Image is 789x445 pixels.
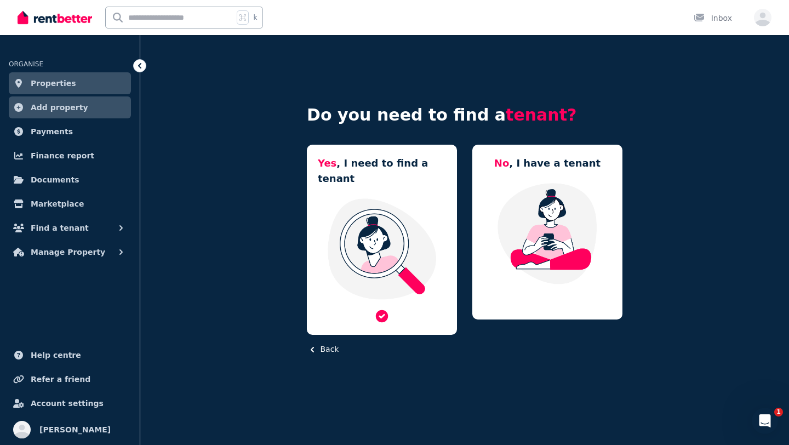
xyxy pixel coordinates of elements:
span: Manage Property [31,246,105,259]
iframe: Intercom live chat [752,408,778,434]
h4: Do you need to find a [307,105,622,125]
span: Account settings [31,397,104,410]
span: No [494,157,509,169]
button: Manage Property [9,241,131,263]
a: Help centre [9,344,131,366]
span: Documents [31,173,79,186]
span: Add property [31,101,88,114]
span: tenant? [506,105,576,124]
button: Find a tenant [9,217,131,239]
span: Help centre [31,349,81,362]
a: Add property [9,96,131,118]
span: [PERSON_NAME] [39,423,111,436]
img: Manage my property [483,182,611,285]
span: Yes [318,157,336,169]
span: ORGANISE [9,60,43,68]
a: Finance report [9,145,131,167]
div: Inbox [694,13,732,24]
span: k [253,13,257,22]
a: Account settings [9,392,131,414]
a: Properties [9,72,131,94]
a: Payments [9,121,131,142]
a: Marketplace [9,193,131,215]
span: Marketplace [31,197,84,210]
h5: , I need to find a tenant [318,156,446,186]
span: Properties [31,77,76,90]
span: Refer a friend [31,373,90,386]
span: 1 [774,408,783,417]
a: Refer a friend [9,368,131,390]
img: RentBetter [18,9,92,26]
img: I need a tenant [318,197,446,300]
span: Find a tenant [31,221,89,235]
button: Back [307,344,339,355]
span: Payments [31,125,73,138]
a: Documents [9,169,131,191]
h5: , I have a tenant [494,156,601,171]
span: Finance report [31,149,94,162]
